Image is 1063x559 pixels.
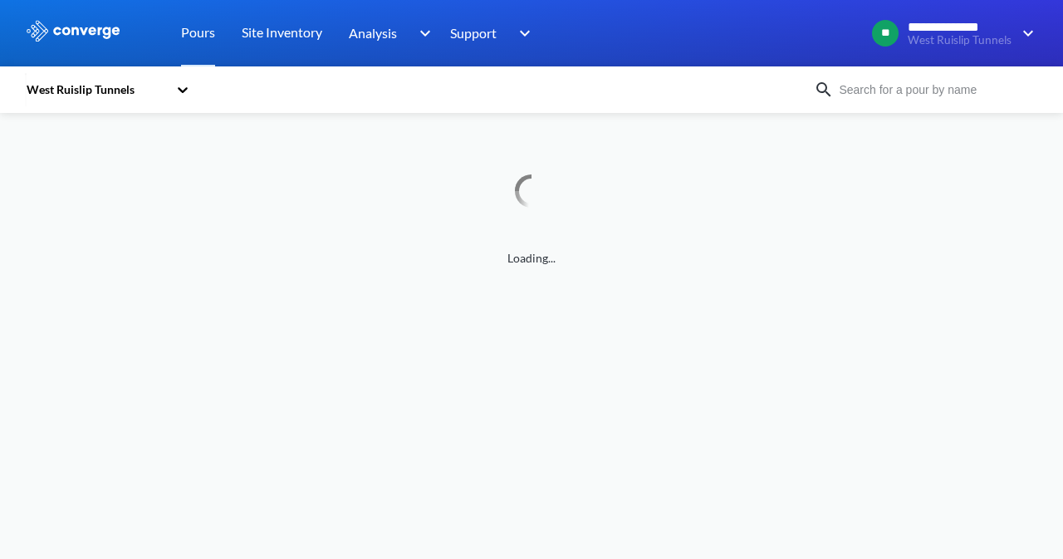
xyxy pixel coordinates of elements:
[349,22,397,43] span: Analysis
[25,81,168,99] div: West Ruislip Tunnels
[508,23,535,43] img: downArrow.svg
[908,34,1012,47] span: West Ruislip Tunnels
[450,22,497,43] span: Support
[834,81,1035,99] input: Search for a pour by name
[409,23,435,43] img: downArrow.svg
[25,20,121,42] img: logo_ewhite.svg
[1012,23,1038,43] img: downArrow.svg
[814,80,834,100] img: icon-search.svg
[25,249,1038,267] span: Loading...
